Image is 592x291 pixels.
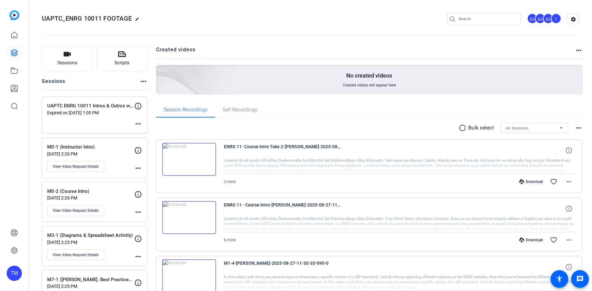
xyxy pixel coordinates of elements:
[223,107,257,112] span: Self Recordings
[346,72,392,79] p: No created videos
[551,13,562,24] ngx-avatar: Tim Marietta
[575,47,582,54] mat-icon: more_horiz
[47,205,104,216] button: View Video Request Details
[556,275,563,283] mat-icon: accessibility
[224,238,236,242] span: 6 mins
[224,259,341,275] span: M1-4-[PERSON_NAME]-2025-08-27-11-35-33-090-0
[53,208,99,213] span: View Video Request Details
[47,240,134,245] p: [DATE] 2:25 PM
[527,13,538,24] div: BS
[224,143,341,158] span: ENRG 11- Course Intro Take 2-[PERSON_NAME]-2025-08-27-11-56-21-587-0
[47,276,134,283] p: M7-1 ([PERSON_NAME]. Best Practices for Network Segment)
[47,250,104,260] button: View Video Request Details
[140,78,147,85] mat-icon: more_horiz
[7,266,22,281] div: TM
[134,208,142,216] mat-icon: more_horiz
[565,236,573,244] mat-icon: more_horiz
[543,13,553,24] div: BS
[575,124,582,132] mat-icon: more_horiz
[224,180,236,184] span: 3 mins
[47,232,134,239] p: M3-1 (Diagrams & Spreadsheet Activity)
[134,120,142,128] mat-icon: more_horiz
[114,59,130,66] span: Scripts
[47,284,134,289] p: [DATE] 2:25 PM
[47,188,134,195] p: M0-2 (Course Intro)
[550,236,557,244] mat-icon: favorite_border
[42,78,66,90] h2: Sessions
[47,102,134,110] p: UAPTC ENRG 10011 Intros & Outros w/ [PERSON_NAME]
[47,143,134,151] p: M0-1 (Instructor Intro)
[47,161,104,172] button: View Video Request Details
[47,151,134,156] p: [DATE] 2:26 PM
[47,195,134,200] p: [DATE] 2:26 PM
[576,275,584,283] mat-icon: message
[135,17,143,24] mat-icon: edit
[551,13,561,24] div: T
[53,252,99,257] span: View Video Request Details
[565,178,573,186] mat-icon: more_horiz
[516,179,546,184] div: Download
[535,13,546,24] ngx-avatar: Bradley Spinsby
[85,2,236,140] img: Creted videos background
[134,164,142,172] mat-icon: more_horiz
[550,178,557,186] mat-icon: favorite_border
[162,201,216,234] img: thumb-nail
[57,59,77,66] span: Sessions
[468,124,494,132] p: Bulk select
[53,164,99,169] span: View Video Request Details
[10,10,19,20] img: blue-gradient.svg
[543,13,554,24] ngx-avatar: Brian Sly
[134,253,142,260] mat-icon: more_horiz
[162,143,216,176] img: thumb-nail
[535,13,545,24] div: BS
[97,46,148,71] button: Scripts
[47,110,134,115] p: Expired on [DATE] 1:00 PM
[156,46,575,58] h2: Created videos
[42,46,93,71] button: Sessions
[459,15,516,23] input: Search
[42,15,132,22] span: UAPTC_ENRG 10011 FOOTAGE
[343,83,396,88] span: Created videos will appear here
[567,15,580,24] mat-icon: settings
[459,124,468,132] mat-icon: radio_button_unchecked
[224,201,341,216] span: ENRG 11 - Course Intro-[PERSON_NAME]-2025-08-27-11-49-45-983-0
[516,237,546,243] div: Download
[506,126,528,130] span: All Sessions
[164,107,207,112] span: Session Recordings
[527,13,538,24] ngx-avatar: Brandon Simmons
